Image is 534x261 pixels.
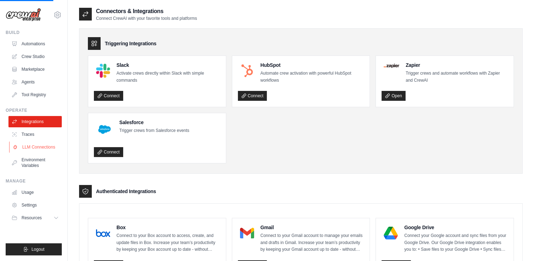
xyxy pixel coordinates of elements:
[8,129,62,140] a: Traces
[404,232,508,253] p: Connect your Google account and sync files from your Google Drive. Our Google Drive integration e...
[404,224,508,231] h4: Google Drive
[116,70,220,84] p: Activate crews directly within Slack with simple commands
[8,89,62,100] a: Tool Registry
[6,178,62,184] div: Manage
[384,226,398,240] img: Google Drive Logo
[105,40,156,47] h3: Triggering Integrations
[406,62,508,69] h4: Zapier
[119,119,189,126] h4: Salesforce
[116,62,220,69] h4: Slack
[8,51,62,62] a: Crew Studio
[8,154,62,171] a: Environment Variables
[8,116,62,127] a: Integrations
[96,188,156,195] h3: Authenticated Integrations
[8,76,62,88] a: Agents
[260,232,364,253] p: Connect to your Gmail account to manage your emails and drafts in Gmail. Increase your team’s pro...
[6,108,62,113] div: Operate
[8,187,62,198] a: Usage
[96,121,113,138] img: Salesforce Logo
[94,147,123,157] a: Connect
[116,232,220,253] p: Connect to your Box account to access, create, and update files in Box. Increase your team’s prod...
[8,64,62,75] a: Marketplace
[6,30,62,35] div: Build
[8,212,62,224] button: Resources
[6,243,62,255] button: Logout
[96,226,110,240] img: Box Logo
[22,215,42,221] span: Resources
[240,226,254,240] img: Gmail Logo
[382,91,405,101] a: Open
[119,127,189,134] p: Trigger crews from Salesforce events
[260,70,364,84] p: Automate crew activation with powerful HubSpot workflows
[384,64,399,68] img: Zapier Logo
[238,91,267,101] a: Connect
[406,70,508,84] p: Trigger crews and automate workflows with Zapier and CrewAI
[96,7,197,16] h2: Connectors & Integrations
[240,64,254,78] img: HubSpot Logo
[6,8,41,22] img: Logo
[96,64,110,78] img: Slack Logo
[260,224,364,231] h4: Gmail
[94,91,123,101] a: Connect
[116,224,220,231] h4: Box
[260,62,364,69] h4: HubSpot
[8,199,62,211] a: Settings
[9,141,62,153] a: LLM Connections
[96,16,197,21] p: Connect CrewAI with your favorite tools and platforms
[31,246,44,252] span: Logout
[8,38,62,50] a: Automations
